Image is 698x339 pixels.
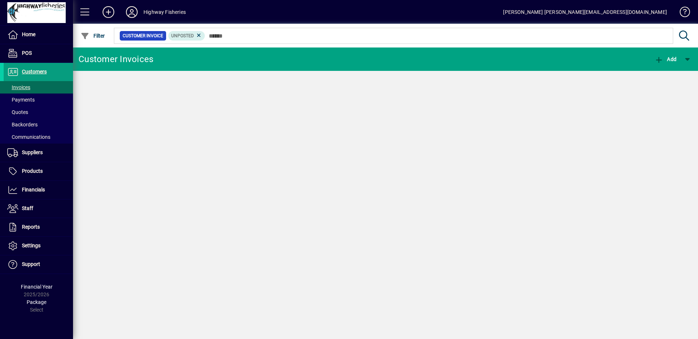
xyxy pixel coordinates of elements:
[7,122,38,127] span: Backorders
[7,109,28,115] span: Quotes
[674,1,689,25] a: Knowledge Base
[22,149,43,155] span: Suppliers
[22,31,35,37] span: Home
[4,144,73,162] a: Suppliers
[81,33,105,39] span: Filter
[4,218,73,236] a: Reports
[143,6,186,18] div: Highway Fisheries
[97,5,120,19] button: Add
[79,29,107,42] button: Filter
[4,131,73,143] a: Communications
[4,81,73,94] a: Invoices
[4,118,73,131] a: Backorders
[4,94,73,106] a: Payments
[22,224,40,230] span: Reports
[171,33,194,38] span: Unposted
[22,243,41,248] span: Settings
[503,6,667,18] div: [PERSON_NAME] [PERSON_NAME][EMAIL_ADDRESS][DOMAIN_NAME]
[4,106,73,118] a: Quotes
[4,44,73,62] a: POS
[4,199,73,218] a: Staff
[120,5,143,19] button: Profile
[123,32,163,39] span: Customer Invoice
[168,31,205,41] mat-chip: Customer Invoice Status: Unposted
[78,53,153,65] div: Customer Invoices
[7,84,30,90] span: Invoices
[22,205,33,211] span: Staff
[4,162,73,180] a: Products
[4,255,73,274] a: Support
[22,168,43,174] span: Products
[22,50,32,56] span: POS
[655,56,676,62] span: Add
[653,53,678,66] button: Add
[22,187,45,193] span: Financials
[21,284,53,290] span: Financial Year
[22,261,40,267] span: Support
[27,299,46,305] span: Package
[4,181,73,199] a: Financials
[4,237,73,255] a: Settings
[7,134,50,140] span: Communications
[4,26,73,44] a: Home
[22,69,47,75] span: Customers
[7,97,35,103] span: Payments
